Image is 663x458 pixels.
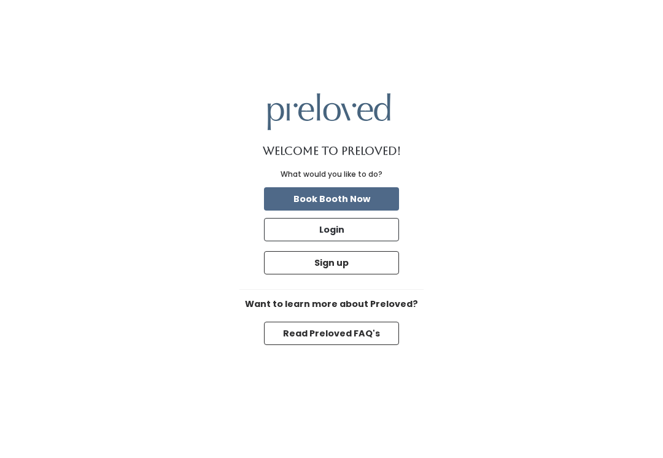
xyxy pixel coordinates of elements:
h1: Welcome to Preloved! [263,145,401,157]
button: Login [264,218,399,241]
h6: Want to learn more about Preloved? [239,300,424,309]
img: preloved logo [268,93,390,130]
div: What would you like to do? [281,169,382,180]
button: Book Booth Now [264,187,399,211]
button: Read Preloved FAQ's [264,322,399,345]
a: Login [262,215,401,244]
button: Sign up [264,251,399,274]
a: Sign up [262,249,401,277]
